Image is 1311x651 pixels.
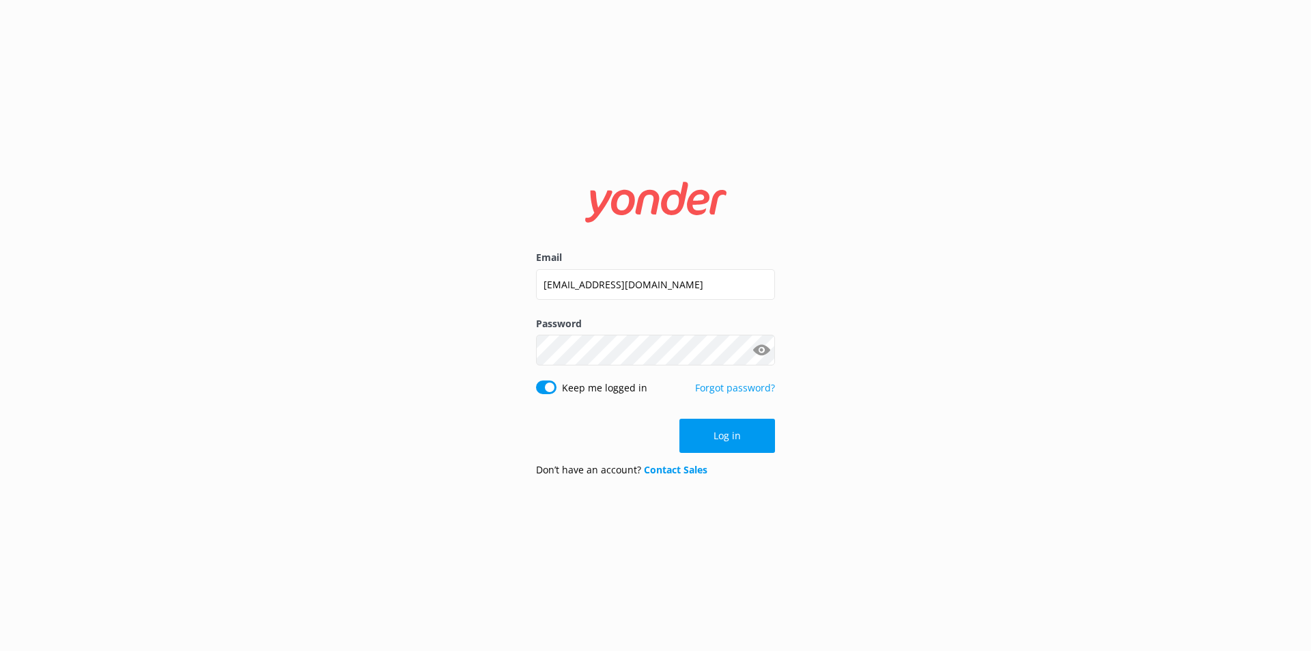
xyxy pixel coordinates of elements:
[536,316,775,331] label: Password
[695,381,775,394] a: Forgot password?
[679,419,775,453] button: Log in
[536,462,707,477] p: Don’t have an account?
[536,250,775,265] label: Email
[748,337,775,364] button: Show password
[562,380,647,396] label: Keep me logged in
[536,269,775,300] input: user@emailaddress.com
[644,463,707,476] a: Contact Sales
